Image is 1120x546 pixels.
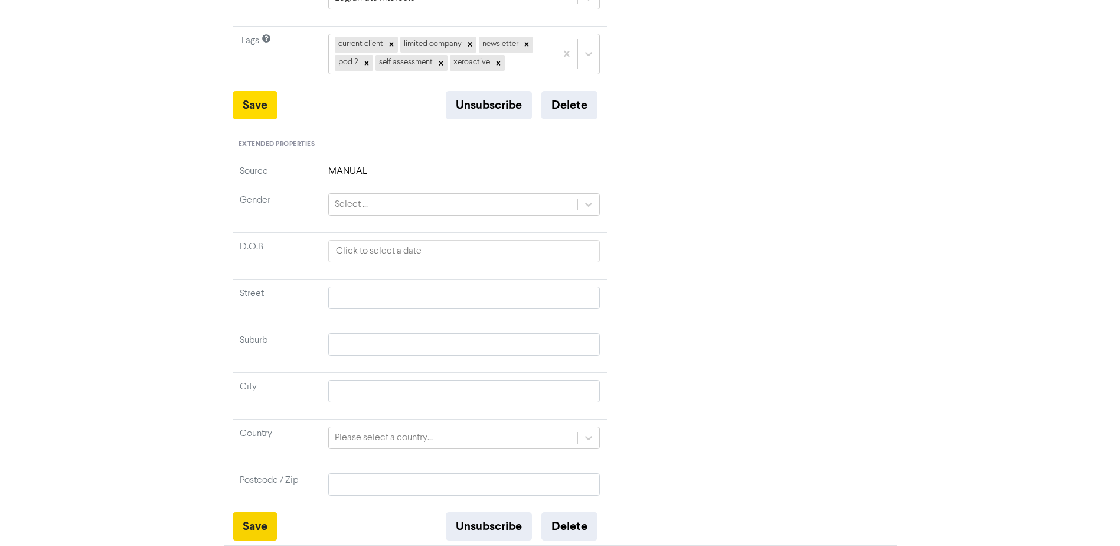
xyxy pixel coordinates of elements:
td: Source [233,164,321,186]
td: Suburb [233,326,321,373]
div: current client [335,37,385,52]
button: Delete [541,91,597,119]
button: Save [233,512,277,541]
button: Save [233,91,277,119]
div: limited company [400,37,463,52]
div: Please select a country... [335,431,433,445]
td: MANUAL [321,164,608,186]
iframe: Chat Widget [1061,489,1120,546]
td: Gender [233,186,321,233]
input: Click to select a date [328,240,600,262]
td: Country [233,420,321,466]
button: Unsubscribe [446,91,532,119]
div: xeroactive [450,55,492,70]
button: Unsubscribe [446,512,532,541]
div: Select ... [335,197,368,212]
div: newsletter [479,37,520,52]
td: Postcode / Zip [233,466,321,513]
td: D.O.B [233,233,321,279]
div: pod 2 [335,55,360,70]
td: Street [233,279,321,326]
button: Delete [541,512,597,541]
td: Tags [233,27,321,91]
div: Extended Properties [233,134,608,156]
td: City [233,373,321,420]
div: self assessment [375,55,435,70]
